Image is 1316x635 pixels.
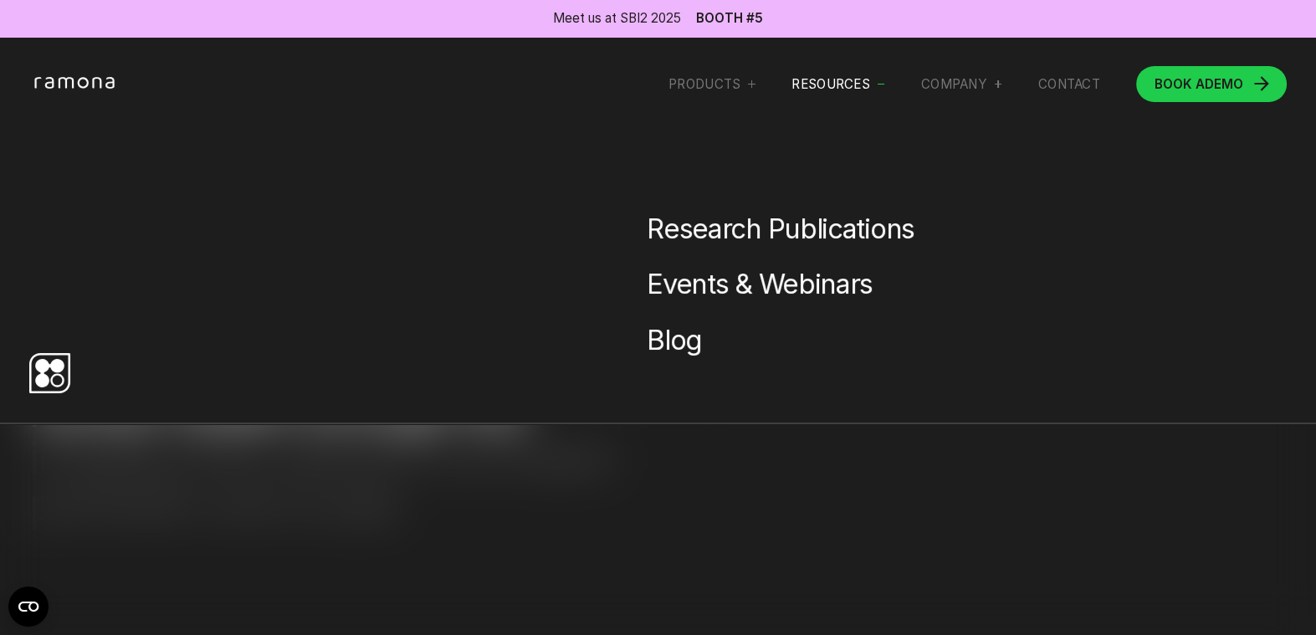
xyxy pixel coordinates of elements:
[791,76,884,93] div: RESOURCES
[668,76,740,93] div: Products
[921,76,987,93] div: Company
[647,323,701,356] a: Blog
[1136,66,1287,102] a: BOOK ADEMO
[647,267,873,300] a: Events & Webinars
[647,212,914,245] a: Research Publications
[1038,76,1100,93] a: Contact
[8,586,49,627] button: Open CMP widget
[29,77,124,91] a: home
[668,76,755,93] div: Products
[696,12,763,24] a: Booth #5
[553,9,681,28] div: Meet us at SBI2 2025
[1155,78,1243,90] div: DEMO
[1155,76,1205,92] span: BOOK A
[791,76,870,93] div: RESOURCES
[921,76,1002,93] div: Company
